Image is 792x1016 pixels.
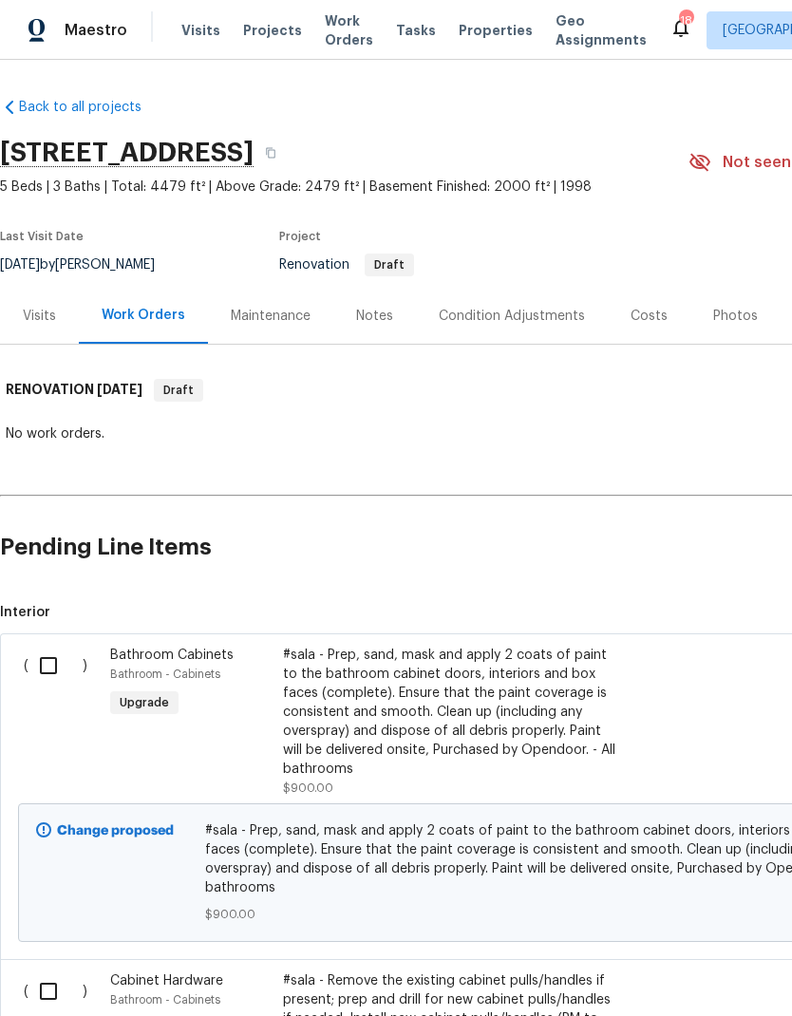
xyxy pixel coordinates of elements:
[279,231,321,242] span: Project
[325,11,373,49] span: Work Orders
[679,11,692,30] div: 18
[254,136,288,170] button: Copy Address
[556,11,647,49] span: Geo Assignments
[181,21,220,40] span: Visits
[243,21,302,40] span: Projects
[97,383,142,396] span: [DATE]
[6,379,142,402] h6: RENOVATION
[396,24,436,37] span: Tasks
[459,21,533,40] span: Properties
[439,307,585,326] div: Condition Adjustments
[110,974,223,988] span: Cabinet Hardware
[110,668,220,680] span: Bathroom - Cabinets
[713,307,758,326] div: Photos
[279,258,414,272] span: Renovation
[631,307,668,326] div: Costs
[283,782,333,794] span: $900.00
[156,381,201,400] span: Draft
[112,693,177,712] span: Upgrade
[18,640,104,803] div: ( )
[65,21,127,40] span: Maestro
[367,259,412,271] span: Draft
[102,306,185,325] div: Work Orders
[23,307,56,326] div: Visits
[110,649,234,662] span: Bathroom Cabinets
[356,307,393,326] div: Notes
[110,994,220,1006] span: Bathroom - Cabinets
[57,824,174,837] b: Change proposed
[283,646,617,779] div: #sala - Prep, sand, mask and apply 2 coats of paint to the bathroom cabinet doors, interiors and ...
[231,307,311,326] div: Maintenance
